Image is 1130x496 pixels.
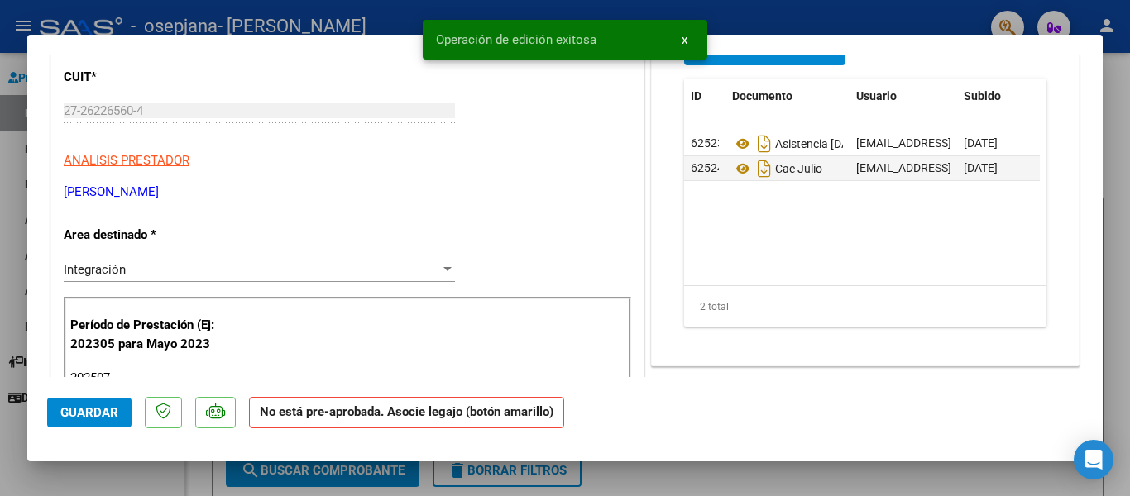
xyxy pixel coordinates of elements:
[964,89,1001,103] span: Subido
[754,131,775,157] i: Descargar documento
[964,136,998,150] span: [DATE]
[850,79,957,114] datatable-header-cell: Usuario
[64,153,189,168] span: ANALISIS PRESTADOR
[64,68,234,87] p: CUIT
[47,398,132,427] button: Guardar
[64,262,126,277] span: Integración
[249,397,564,429] strong: No está pre-aprobada. Asocie legajo (botón amarillo)
[668,25,701,55] button: x
[856,89,897,103] span: Usuario
[64,226,234,245] p: Area destinado *
[682,32,687,47] span: x
[684,79,725,114] datatable-header-cell: ID
[652,22,1079,365] div: DOCUMENTACIÓN RESPALDATORIA
[732,137,864,150] span: Asistencia [DATE]
[725,79,850,114] datatable-header-cell: Documento
[1074,440,1113,479] div: Open Intercom Messenger
[957,79,1040,114] datatable-header-cell: Subido
[754,155,775,182] i: Descargar documento
[691,161,724,174] span: 62524
[436,31,596,48] span: Operación de edición exitosa
[691,136,724,150] span: 62523
[964,161,998,174] span: [DATE]
[64,183,631,202] p: [PERSON_NAME]
[732,162,822,175] span: Cae Julio
[684,286,1046,327] div: 2 total
[691,89,701,103] span: ID
[732,89,792,103] span: Documento
[70,316,237,353] p: Período de Prestación (Ej: 202305 para Mayo 2023
[60,405,118,420] span: Guardar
